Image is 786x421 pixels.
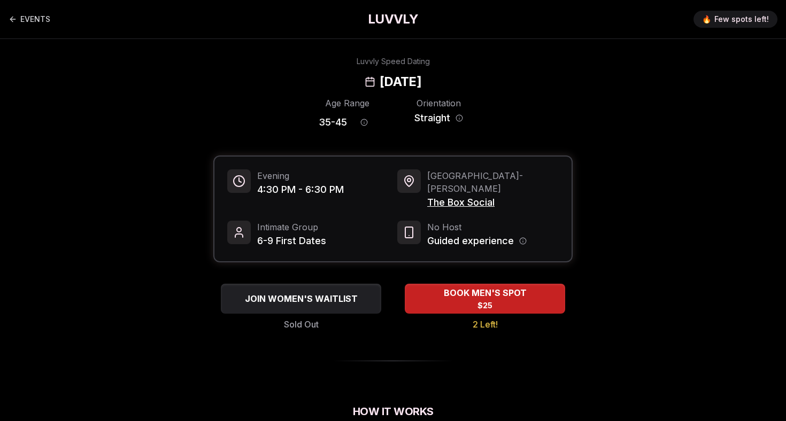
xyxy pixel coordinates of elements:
[257,233,326,248] span: 6-9 First Dates
[414,111,450,126] span: Straight
[319,115,347,130] span: 35 - 45
[284,318,319,331] span: Sold Out
[456,114,463,122] button: Orientation information
[427,195,559,210] span: The Box Social
[714,14,769,25] span: Few spots left!
[477,300,492,311] span: $25
[473,318,498,331] span: 2 Left!
[410,97,467,110] div: Orientation
[427,233,514,248] span: Guided experience
[213,404,573,419] h2: How It Works
[243,292,360,305] span: JOIN WOMEN'S WAITLIST
[9,9,50,30] a: Back to events
[257,169,344,182] span: Evening
[427,169,559,195] span: [GEOGRAPHIC_DATA] - [PERSON_NAME]
[427,221,527,233] span: No Host
[368,11,418,28] a: LUVVLY
[442,286,529,299] span: BOOK MEN'S SPOT
[257,221,326,233] span: Intimate Group
[221,284,381,314] button: JOIN WOMEN'S WAITLIST - Sold Out
[319,97,376,110] div: Age Range
[352,111,376,134] button: Age range information
[519,237,527,245] button: Host information
[357,56,430,67] div: Luvvly Speed Dating
[702,14,711,25] span: 🔥
[405,284,565,314] button: BOOK MEN'S SPOT - 2 Left!
[380,73,421,90] h2: [DATE]
[257,182,344,197] span: 4:30 PM - 6:30 PM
